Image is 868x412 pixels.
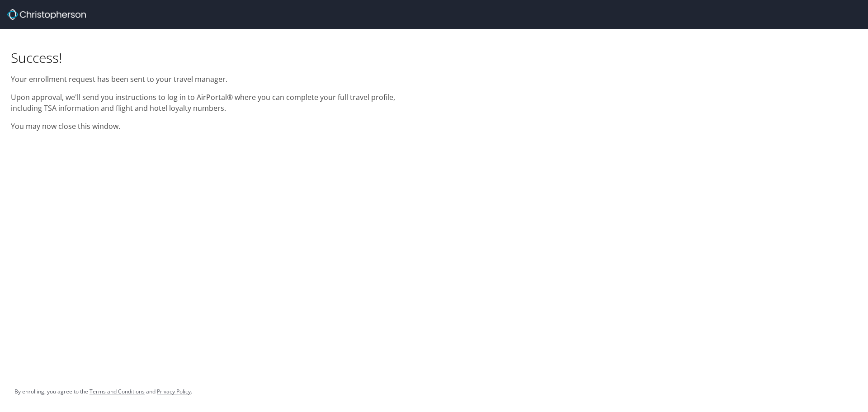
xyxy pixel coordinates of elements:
[7,9,86,20] img: cbt logo
[11,74,423,85] p: Your enrollment request has been sent to your travel manager.
[11,49,423,66] h1: Success!
[11,121,423,132] p: You may now close this window.
[157,388,191,395] a: Privacy Policy
[14,380,192,403] div: By enrolling, you agree to the and .
[11,92,423,114] p: Upon approval, we'll send you instructions to log in to AirPortal® where you can complete your fu...
[90,388,145,395] a: Terms and Conditions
